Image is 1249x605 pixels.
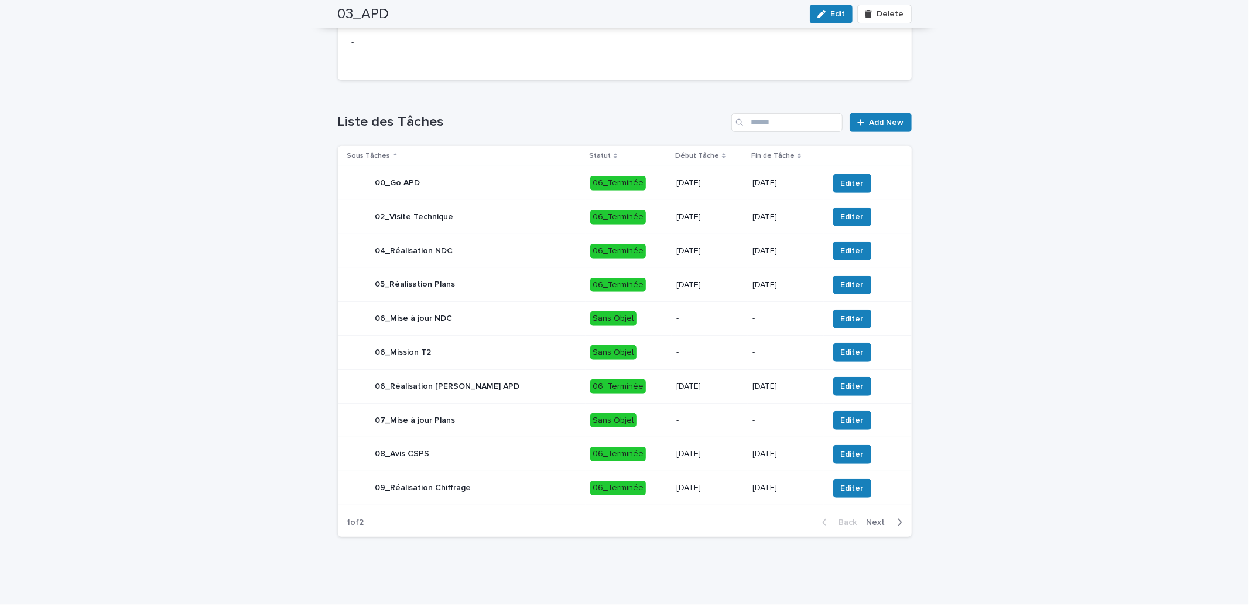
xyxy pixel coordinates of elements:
[375,416,456,426] p: 07_Mise à jour Plans
[676,212,743,222] p: [DATE]
[810,5,853,23] button: Edit
[590,413,637,428] div: Sans Objet
[841,482,864,494] span: Editer
[731,113,843,132] input: Search
[676,246,743,256] p: [DATE]
[590,278,646,293] div: 06_Terminée
[676,348,743,358] p: -
[850,113,911,132] a: Add New
[752,382,819,392] p: [DATE]
[841,346,864,358] span: Editer
[752,348,819,358] p: -
[375,178,420,188] p: 00_Go APD
[338,302,912,336] tr: 06_Mise à jour NDCSans Objet--Editer
[589,149,611,162] p: Statut
[752,314,819,324] p: -
[833,343,871,362] button: Editer
[590,244,646,259] div: 06_Terminée
[841,211,864,223] span: Editer
[752,178,819,188] p: [DATE]
[375,246,453,256] p: 04_Réalisation NDC
[752,280,819,290] p: [DATE]
[813,517,862,528] button: Back
[338,268,912,302] tr: 05_Réalisation Plans06_Terminée[DATE][DATE]Editer
[867,518,892,526] span: Next
[870,118,904,127] span: Add New
[347,149,391,162] p: Sous Tâches
[676,280,743,290] p: [DATE]
[375,280,456,290] p: 05_Réalisation Plans
[752,449,819,459] p: [DATE]
[751,149,795,162] p: Fin de Tâche
[841,414,864,426] span: Editer
[841,380,864,392] span: Editer
[338,166,912,200] tr: 00_Go APD06_Terminée[DATE][DATE]Editer
[833,242,871,260] button: Editer
[752,416,819,426] p: -
[833,208,871,226] button: Editer
[338,403,912,437] tr: 07_Mise à jour PlansSans Objet--Editer
[375,449,430,459] p: 08_Avis CSPS
[590,210,646,225] div: 06_Terminée
[590,345,637,360] div: Sans Objet
[833,445,871,464] button: Editer
[338,437,912,471] tr: 08_Avis CSPS06_Terminée[DATE][DATE]Editer
[841,178,864,189] span: Editer
[338,508,374,537] p: 1 of 2
[676,416,743,426] p: -
[375,348,432,358] p: 06_Mission T2
[841,448,864,460] span: Editer
[338,200,912,234] tr: 02_Visite Technique06_Terminée[DATE][DATE]Editer
[832,518,857,526] span: Back
[877,10,904,18] span: Delete
[338,369,912,403] tr: 06_Réalisation [PERSON_NAME] APD06_Terminée[DATE][DATE]Editer
[375,382,520,392] p: 06_Réalisation [PERSON_NAME] APD
[375,483,471,493] p: 09_Réalisation Chiffrage
[375,212,454,222] p: 02_Visite Technique
[338,471,912,505] tr: 09_Réalisation Chiffrage06_Terminée[DATE][DATE]Editer
[752,246,819,256] p: [DATE]
[833,310,871,328] button: Editer
[590,447,646,461] div: 06_Terminée
[676,449,743,459] p: [DATE]
[590,481,646,495] div: 06_Terminée
[676,314,743,324] p: -
[752,483,819,493] p: [DATE]
[338,234,912,268] tr: 04_Réalisation NDC06_Terminée[DATE][DATE]Editer
[833,479,871,498] button: Editer
[833,276,871,294] button: Editer
[833,377,871,396] button: Editer
[841,245,864,257] span: Editer
[841,313,864,325] span: Editer
[833,411,871,430] button: Editer
[590,176,646,191] div: 06_Terminée
[675,149,719,162] p: Début Tâche
[338,6,389,23] h2: 03_APD
[375,314,453,324] p: 06_Mise à jour NDC
[676,483,743,493] p: [DATE]
[857,5,911,23] button: Delete
[833,174,871,193] button: Editer
[352,36,898,49] p: -
[830,10,845,18] span: Edit
[862,517,912,528] button: Next
[676,178,743,188] p: [DATE]
[676,382,743,392] p: [DATE]
[338,114,727,131] h1: Liste des Tâches
[752,212,819,222] p: [DATE]
[590,311,637,326] div: Sans Objet
[338,336,912,370] tr: 06_Mission T2Sans Objet--Editer
[841,279,864,291] span: Editer
[590,379,646,394] div: 06_Terminée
